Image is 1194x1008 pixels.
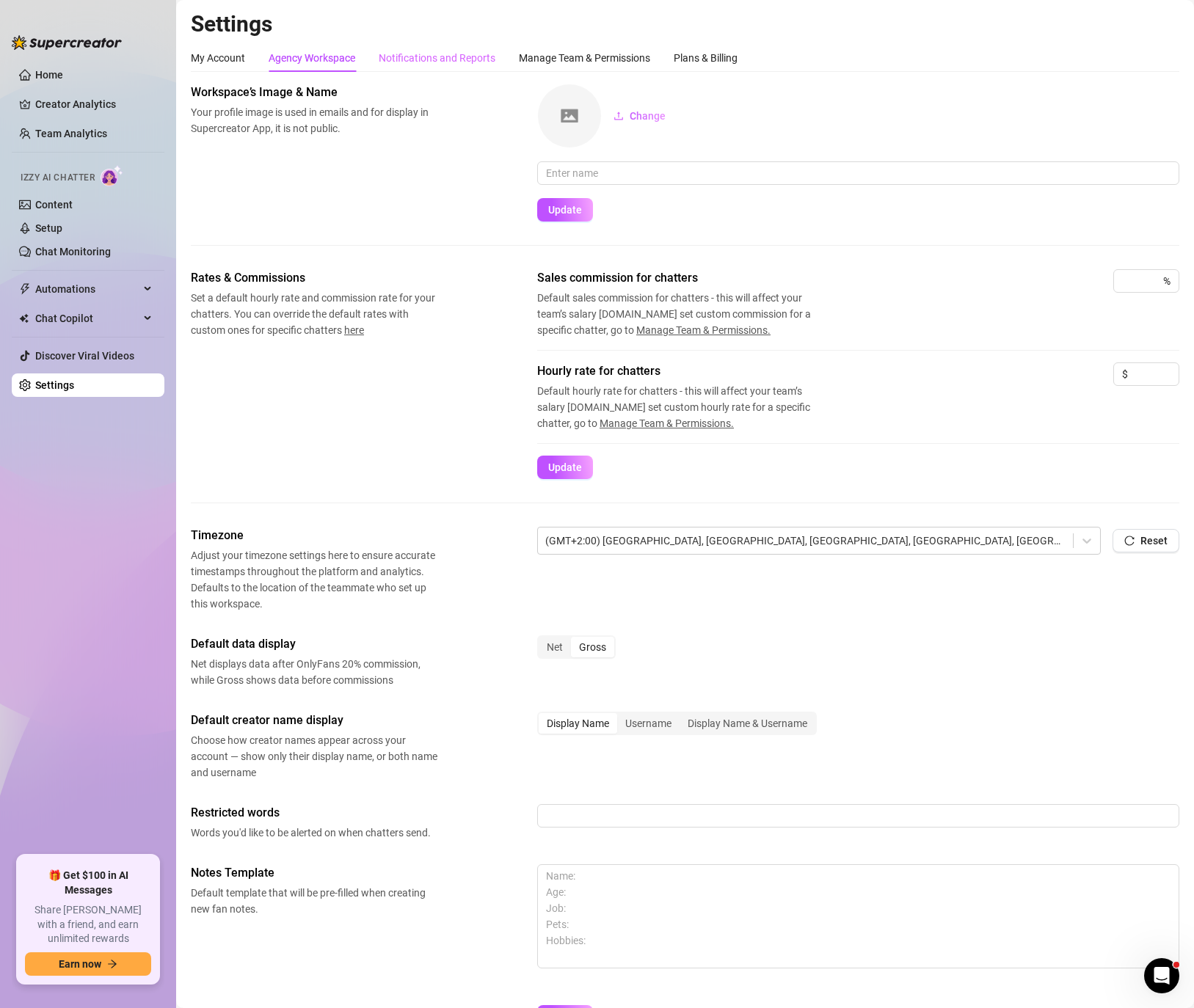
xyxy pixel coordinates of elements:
div: Manage Team & Permissions [519,50,650,66]
span: Share [PERSON_NAME] with a friend, and earn unlimited rewards [25,903,151,946]
button: Update [537,198,593,222]
span: Reset [1140,535,1168,547]
span: Change [630,110,666,122]
span: Chat Copilot [35,307,139,330]
span: Earn now [59,958,101,970]
div: Username [617,713,680,734]
span: Workspace’s Image & Name [191,84,437,101]
a: Content [35,199,73,211]
div: segmented control [537,712,817,735]
a: Settings [35,379,74,391]
a: Chat Monitoring [35,246,111,258]
img: square-placeholder.png [538,84,601,147]
span: Default sales commission for chatters - this will affect your team’s salary [DOMAIN_NAME] set cus... [537,290,831,338]
span: 🎁 Get $100 in AI Messages [25,869,151,897]
div: My Account [191,50,245,66]
h2: Settings [191,10,1179,38]
div: Notifications and Reports [379,50,495,66]
span: Hourly rate for chatters [537,362,831,380]
span: Update [548,204,582,216]
span: Adjust your timezone settings here to ensure accurate timestamps throughout the platform and anal... [191,547,437,612]
span: Manage Team & Permissions. [600,417,734,429]
div: Plans & Billing [674,50,738,66]
a: Discover Viral Videos [35,350,134,362]
div: Gross [571,637,614,657]
iframe: Intercom live chat [1144,958,1179,993]
a: Team Analytics [35,128,107,139]
span: Set a default hourly rate and commission rate for your chatters. You can override the default rat... [191,290,437,338]
button: Update [537,456,593,479]
span: Default data display [191,635,437,653]
span: upload [614,111,624,121]
div: Agency Workspace [269,50,355,66]
div: Display Name [539,713,617,734]
span: Sales commission for chatters [537,269,831,287]
span: Default creator name display [191,712,437,729]
span: Update [548,461,582,473]
span: thunderbolt [19,283,31,295]
button: Change [602,104,677,128]
a: Home [35,69,63,81]
div: Display Name & Username [680,713,815,734]
img: logo-BBDzfeDw.svg [12,35,122,50]
span: Words you'd like to be alerted on when chatters send. [191,825,437,841]
span: Rates & Commissions [191,269,437,287]
button: Earn nowarrow-right [25,952,151,976]
img: Chat Copilot [19,313,29,324]
div: segmented control [537,635,616,659]
span: Your profile image is used in emails and for display in Supercreator App, it is not public. [191,104,437,136]
span: Timezone [191,527,437,544]
span: arrow-right [107,959,117,969]
span: Izzy AI Chatter [21,171,95,185]
img: AI Chatter [101,165,123,186]
a: Setup [35,222,62,234]
span: Notes Template [191,864,437,882]
a: Creator Analytics [35,92,153,116]
span: Net displays data after OnlyFans 20% commission, while Gross shows data before commissions [191,656,437,688]
span: Default template that will be pre-filled when creating new fan notes. [191,885,437,917]
span: Automations [35,277,139,301]
span: Manage Team & Permissions. [636,324,771,336]
div: Net [539,637,571,657]
span: Restricted words [191,804,437,822]
span: Default hourly rate for chatters - this will affect your team’s salary [DOMAIN_NAME] set custom h... [537,383,831,431]
input: Enter name [537,161,1179,185]
span: here [344,324,364,336]
button: Reset [1113,529,1179,552]
span: reload [1124,536,1135,546]
span: Choose how creator names appear across your account — show only their display name, or both name ... [191,732,437,781]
